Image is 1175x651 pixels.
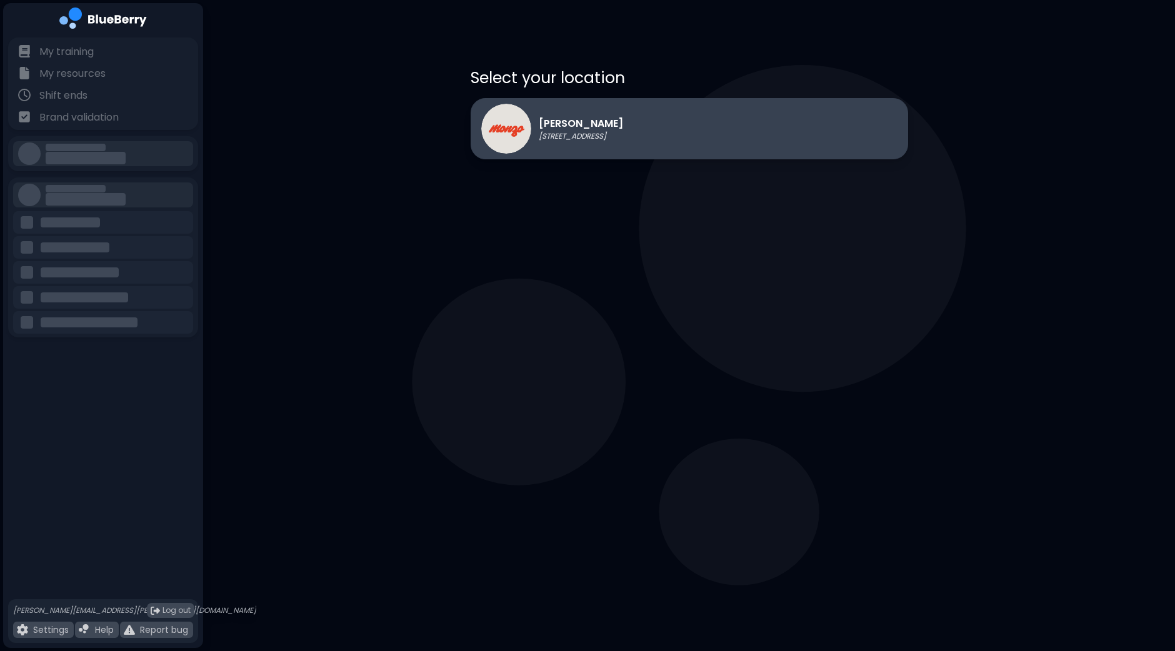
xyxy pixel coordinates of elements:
img: file icon [124,624,135,635]
img: logout [151,606,160,615]
img: file icon [18,45,31,57]
p: Select your location [471,67,908,88]
img: Monzo logo [481,104,531,154]
p: [PERSON_NAME] [539,116,623,131]
img: company logo [59,7,147,33]
p: [PERSON_NAME][EMAIL_ADDRESS][PERSON_NAME][DOMAIN_NAME] [13,605,256,615]
p: Help [95,624,114,635]
img: file icon [79,624,90,635]
span: Log out [162,605,191,615]
p: Settings [33,624,69,635]
img: file icon [17,624,28,635]
p: Shift ends [39,88,87,103]
p: My training [39,44,94,59]
p: Report bug [140,624,188,635]
img: file icon [18,67,31,79]
img: file icon [18,89,31,101]
p: [STREET_ADDRESS] [539,131,623,141]
img: file icon [18,111,31,123]
p: My resources [39,66,106,81]
p: Brand validation [39,110,119,125]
